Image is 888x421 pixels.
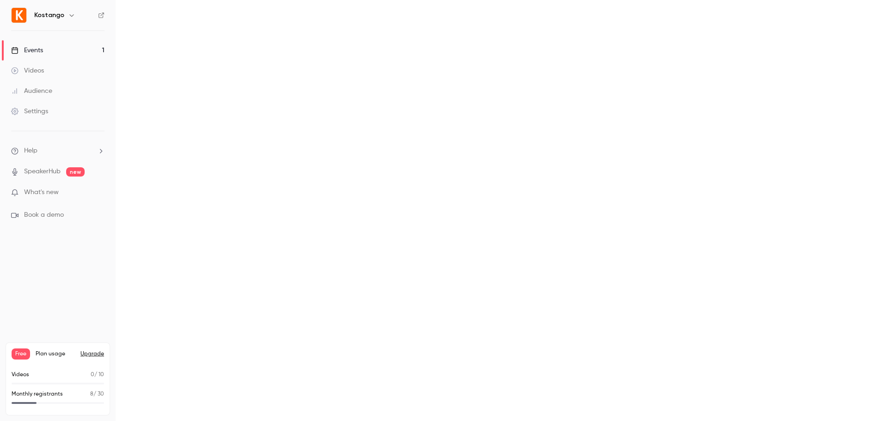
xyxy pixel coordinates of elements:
span: What's new [24,188,59,197]
img: Kostango [12,8,26,23]
p: Videos [12,371,29,379]
span: Help [24,146,37,156]
span: Plan usage [36,350,75,358]
div: Settings [11,107,48,116]
p: / 30 [90,390,104,398]
h6: Kostango [34,11,64,20]
li: help-dropdown-opener [11,146,105,156]
span: Book a demo [24,210,64,220]
a: SpeakerHub [24,167,61,177]
p: / 10 [91,371,104,379]
div: Events [11,46,43,55]
span: 8 [90,391,93,397]
button: Upgrade [80,350,104,358]
span: new [66,167,85,177]
div: Videos [11,66,44,75]
span: 0 [91,372,94,378]
p: Monthly registrants [12,390,63,398]
div: Audience [11,86,52,96]
span: Free [12,348,30,360]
